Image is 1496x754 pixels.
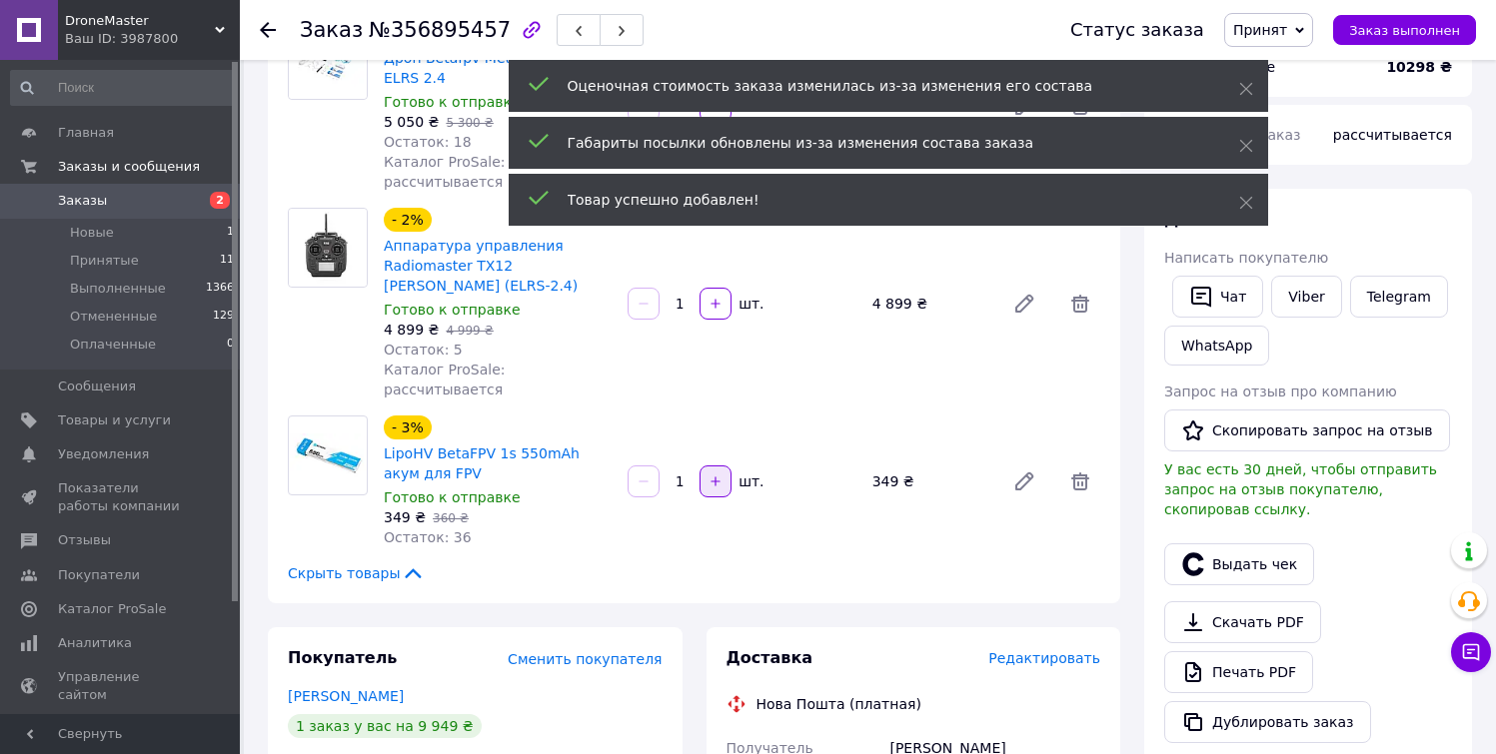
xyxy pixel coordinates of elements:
span: Уведомления [58,445,149,463]
a: Viber [1271,276,1341,318]
span: Главная [58,124,114,142]
span: Новые [70,224,114,242]
span: Управление сайтом [58,668,185,704]
div: Габариты посылки обновлены из-за изменения состава заказа [568,133,1189,153]
span: Оплаченные [70,336,156,354]
span: Удалить [1060,284,1100,324]
span: 4 899 ₴ [384,322,439,338]
span: Каталог ProSale: рассчитывается [384,362,505,397]
span: Удалить [1060,461,1100,501]
div: - 2% [384,208,432,232]
span: 349 ₴ [384,509,426,525]
button: Чат [1172,276,1263,318]
div: шт. [734,294,765,314]
span: Товары и услуги [58,411,171,429]
button: Дублировать заказ [1164,701,1371,743]
span: Отмененные [70,308,157,326]
span: Покупатель [288,648,397,667]
span: 0 [227,336,234,354]
a: Telegram [1350,276,1448,318]
a: Редактировать [1004,461,1044,501]
span: Запрос на отзыв про компанию [1164,383,1397,399]
span: Сменить покупателя [508,651,662,667]
span: 11 [220,252,234,270]
b: 10298 ₴ [1386,59,1452,75]
span: Готово к отправке [384,302,521,318]
input: Поиск [10,70,236,106]
span: Редактировать [988,650,1100,666]
a: Скачать PDF [1164,601,1321,643]
div: - 3% [384,415,432,439]
span: Заказы и сообщения [58,158,200,176]
a: LipoHV BetaFPV 1s 550mAh акум для FPV [384,445,580,481]
span: Остаток: 18 [384,134,472,150]
span: 360 ₴ [433,511,469,525]
span: Принятые [70,252,139,270]
span: Сообщения [58,377,136,395]
span: Выполненные [70,280,166,298]
span: У вас есть 30 дней, чтобы отправить запрос на отзыв покупателю, скопировав ссылку. [1164,461,1437,517]
a: [PERSON_NAME] [288,688,404,704]
span: 2 [210,192,230,209]
span: Каталог ProSale: рассчитывается [384,154,505,190]
span: Готово к отправке [384,489,521,505]
button: Заказ выполнен [1333,15,1476,45]
span: Показатели работы компании [58,479,185,515]
span: Заказы [58,192,107,210]
div: Нова Пошта (платная) [751,694,926,714]
span: Отзывы [58,531,111,549]
span: Остаток: 36 [384,529,472,545]
span: рассчитывается [1333,127,1452,143]
img: LipoHV BetaFPV 1s 550mAh акум для FPV [289,433,367,478]
span: Остаток: 5 [384,342,463,358]
img: Аппаратура управления Radiomaster TX12 Mark II (ELRS-2.4) [289,209,367,287]
button: Чат с покупателем [1451,632,1491,672]
div: Статус заказа [1070,20,1204,40]
div: Ваш ID: 3987800 [65,30,240,48]
div: 4 899 ₴ [864,290,996,318]
div: шт. [734,471,765,491]
div: 1 заказ у вас на 9 949 ₴ [288,714,482,738]
span: Принят [1233,22,1287,38]
div: Оценочная стоимость заказа изменилась из-за изменения его состава [568,76,1189,96]
a: Дрон Betafpv Meteor75 PRO ELRS 2.4 [384,50,585,86]
span: 129 [213,308,234,326]
span: DroneMaster [65,12,215,30]
div: Вернуться назад [260,20,276,40]
span: Заказ [300,18,363,42]
div: 349 ₴ [864,467,996,495]
div: Товар успешно добавлен! [568,190,1189,210]
span: Покупатели [58,566,140,584]
span: Заказ выполнен [1349,23,1460,38]
a: WhatsApp [1164,326,1269,366]
span: 5 050 ₴ [384,114,439,130]
span: Готово к отправке [384,94,521,110]
span: Скрыть товары [288,563,425,583]
span: №356895457 [369,18,511,42]
a: Аппаратура управления Radiomaster TX12 [PERSON_NAME] (ELRS-2.4) [384,238,578,294]
span: 1366 [206,280,234,298]
span: Доставка [727,648,813,667]
span: Аналитика [58,634,132,652]
button: Скопировать запрос на отзыв [1164,409,1450,451]
span: Каталог ProSale [58,600,166,618]
span: 5 300 ₴ [446,116,493,130]
button: Выдать чек [1164,543,1314,585]
span: 4 999 ₴ [446,324,493,338]
a: Редактировать [1004,284,1044,324]
span: Написать покупателю [1164,250,1328,266]
a: Печать PDF [1164,651,1313,693]
span: 1 [227,224,234,242]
